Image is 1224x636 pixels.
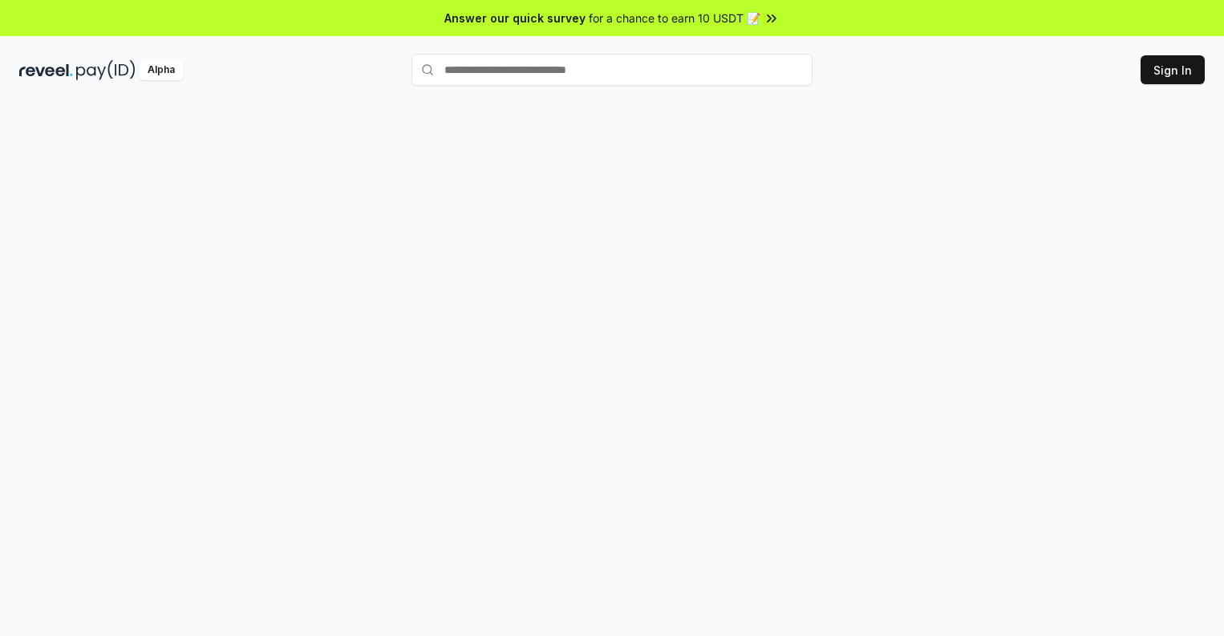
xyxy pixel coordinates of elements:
[444,10,586,26] span: Answer our quick survey
[1141,55,1205,84] button: Sign In
[139,60,184,80] div: Alpha
[76,60,136,80] img: pay_id
[589,10,760,26] span: for a chance to earn 10 USDT 📝
[19,60,73,80] img: reveel_dark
